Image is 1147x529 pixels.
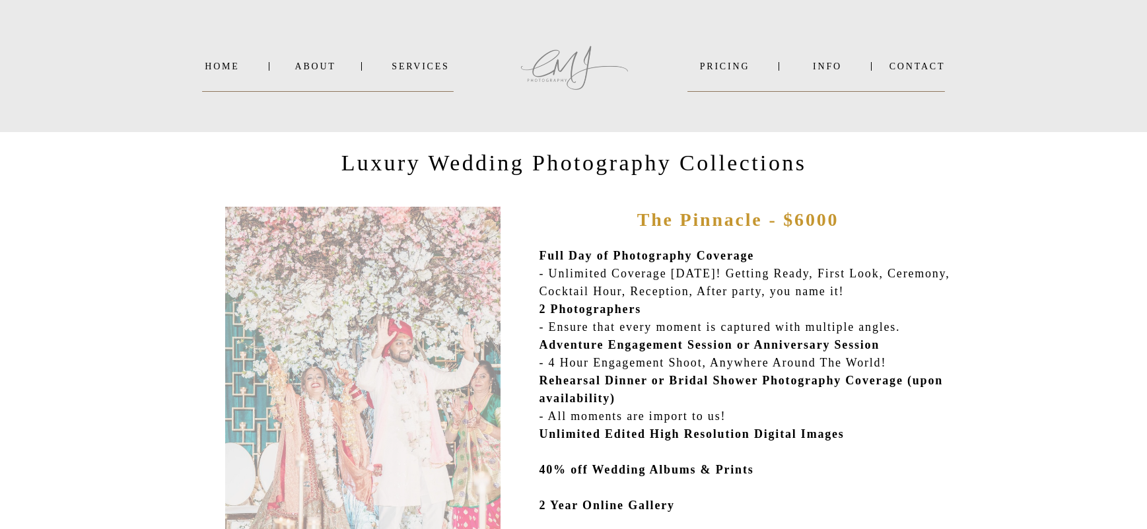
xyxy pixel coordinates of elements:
b: Full Day of Photography Coverage [539,249,755,262]
b: Rehearsal Dinner or Bridal Shower Photography Coverage (upon availability) [539,374,944,405]
a: Home [203,61,242,71]
b: 2 Year Online Gallery [539,499,675,512]
a: About [295,61,335,71]
a: PRICING [688,61,762,71]
p: Luxury Wedding Photography Collections [318,149,830,182]
b: The Pinnacle - $6000 [637,209,839,230]
b: 2 Photographers [539,302,642,316]
b: Adventure Engagement Session or Anniversary Session [539,338,880,351]
a: INFO [796,61,860,71]
b: Unlimited Edited High Resolution Digital Images [539,427,845,441]
a: Contact [889,61,946,71]
b: 40% off Wedding Albums & Prints [539,463,754,476]
a: SERVICES [388,61,454,71]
